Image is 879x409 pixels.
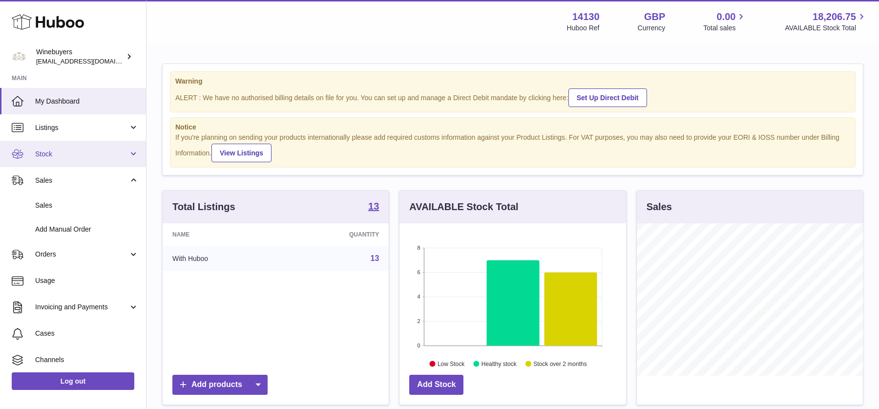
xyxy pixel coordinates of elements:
h3: AVAILABLE Stock Total [409,200,518,214]
text: 8 [418,245,420,251]
span: Total sales [703,23,747,33]
th: Quantity [282,223,389,246]
div: If you're planning on sending your products internationally please add required customs informati... [175,133,850,162]
th: Name [163,223,282,246]
span: 18,206.75 [813,10,856,23]
strong: 13 [368,201,379,211]
text: Stock over 2 months [534,361,587,367]
div: ALERT : We have no authorised billing details on file for you. You can set up and manage a Direct... [175,87,850,107]
text: 6 [418,269,420,275]
a: 13 [371,254,379,262]
span: Add Manual Order [35,225,139,234]
span: Orders [35,250,128,259]
a: 0.00 Total sales [703,10,747,33]
span: [EMAIL_ADDRESS][DOMAIN_NAME] [36,57,144,65]
div: Currency [638,23,666,33]
h3: Total Listings [172,200,235,214]
text: 0 [418,343,420,348]
strong: 14130 [572,10,600,23]
span: My Dashboard [35,97,139,106]
strong: GBP [644,10,665,23]
text: 2 [418,318,420,324]
td: With Huboo [163,246,282,271]
div: Huboo Ref [567,23,600,33]
a: 13 [368,201,379,213]
span: 0.00 [717,10,736,23]
text: 4 [418,294,420,300]
span: Stock [35,150,128,159]
span: Sales [35,176,128,185]
h3: Sales [647,200,672,214]
a: 18,206.75 AVAILABLE Stock Total [785,10,867,33]
span: Invoicing and Payments [35,302,128,312]
span: Cases [35,329,139,338]
a: Add products [172,375,268,395]
a: Set Up Direct Debit [568,88,647,107]
a: View Listings [211,144,272,162]
strong: Warning [175,77,850,86]
span: Sales [35,201,139,210]
a: Log out [12,372,134,390]
span: AVAILABLE Stock Total [785,23,867,33]
a: Add Stock [409,375,463,395]
text: Healthy stock [481,361,517,367]
strong: Notice [175,123,850,132]
div: Winebuyers [36,47,124,66]
span: Usage [35,276,139,285]
span: Listings [35,123,128,132]
img: ben@winebuyers.com [12,49,26,64]
span: Channels [35,355,139,365]
text: Low Stock [438,361,465,367]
